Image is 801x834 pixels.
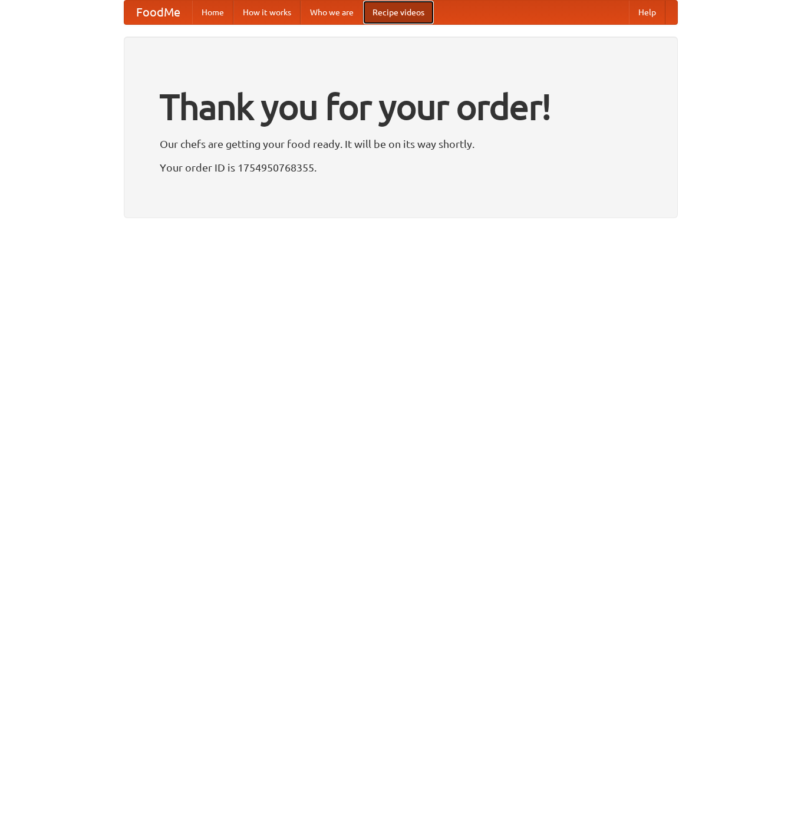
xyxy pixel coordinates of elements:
[301,1,363,24] a: Who we are
[160,159,642,176] p: Your order ID is 1754950768355.
[629,1,665,24] a: Help
[363,1,434,24] a: Recipe videos
[233,1,301,24] a: How it works
[124,1,192,24] a: FoodMe
[160,135,642,153] p: Our chefs are getting your food ready. It will be on its way shortly.
[160,78,642,135] h1: Thank you for your order!
[192,1,233,24] a: Home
